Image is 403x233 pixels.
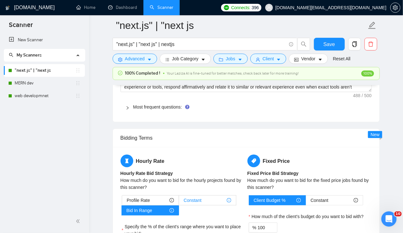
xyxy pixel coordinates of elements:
input: How much of the client's budget do you want to bid with? [258,223,277,232]
span: check-circle [118,71,122,75]
span: copy [349,41,361,47]
span: My Scanners [17,52,42,58]
img: upwork-logo.png [224,5,229,10]
span: Your Laziza AI is fine-tuned for better matches, check back later for more training! [167,71,299,76]
button: settingAdvancedcaret-down [113,54,157,64]
span: 100% Completed ! [125,70,161,77]
span: Scanner [4,20,38,34]
span: Constant [184,196,202,205]
h5: Fixed Price [247,155,372,167]
span: tag [247,155,260,167]
span: Jobs [226,55,235,62]
span: info-circle [354,198,358,203]
a: setting [390,5,400,10]
span: folder [219,57,223,62]
span: holder [75,68,80,73]
b: Fixed Price Bid Strategy [247,171,299,176]
div: How much do you want to bid for the fixed price jobs found by this scanner? [247,177,372,191]
button: search [297,38,310,50]
li: web developmnet [4,90,85,102]
img: logo [5,3,10,13]
span: user [256,57,260,62]
a: searchScanner [150,5,173,10]
span: info-circle [227,198,231,203]
iframe: Intercom live chat [381,211,397,227]
li: New Scanner [4,34,85,46]
span: Job Category [172,55,198,62]
button: Save [314,38,345,50]
span: 100% [361,70,374,77]
a: dashboardDashboard [108,5,137,10]
button: userClientcaret-down [250,54,287,64]
span: double-left [76,218,82,224]
b: Hourly Rate Bid Strategy [121,171,173,176]
span: user [267,5,271,10]
span: search [9,53,13,57]
span: caret-down [238,57,242,62]
li: "next.js" | "next js [4,64,85,77]
span: Bid In Range [127,206,152,215]
span: Vendor [301,55,315,62]
span: holder [75,81,80,86]
span: caret-down [201,57,205,62]
span: search [298,41,310,47]
span: info-circle [289,42,293,46]
button: copy [348,38,361,50]
span: holder [75,93,80,98]
span: idcard [294,57,299,62]
a: homeHome [76,5,95,10]
span: caret-down [276,57,281,62]
span: info-circle [170,208,174,213]
button: folderJobscaret-down [213,54,248,64]
a: MERN dev [15,77,75,90]
span: edit [368,21,376,30]
span: info-circle [296,198,301,203]
span: 396 [252,4,259,11]
li: MERN dev [4,77,85,90]
span: New [371,132,379,137]
span: caret-down [318,57,323,62]
button: idcardVendorcaret-down [289,54,328,64]
span: Connects: [231,4,250,11]
span: setting [118,57,122,62]
input: Scanner name... [116,17,367,33]
input: Search Freelance Jobs... [116,40,286,48]
span: Constant [311,196,329,205]
a: web developmnet [15,90,75,102]
span: Save [323,40,335,48]
span: caret-down [147,57,152,62]
div: Bidding Terms [121,129,372,147]
span: Profile Rate [127,196,150,205]
button: barsJob Categorycaret-down [160,54,211,64]
span: Client [263,55,274,62]
a: Most frequent questions: [133,104,182,110]
div: How much do you want to bid for the hourly projects found by this scanner? [121,177,245,191]
span: Advanced [125,55,145,62]
span: setting [391,5,400,10]
label: How much of the client's budget do you want to bid with? [249,213,364,220]
span: delete [365,41,377,47]
button: setting [390,3,400,13]
span: bars [165,57,170,62]
span: hourglass [121,155,133,167]
div: Most frequent questions: [121,100,372,114]
button: delete [365,38,377,50]
span: My Scanners [9,52,42,58]
a: "next.js" | "next js [15,64,75,77]
span: info-circle [170,198,174,203]
div: Tooltip anchor [184,104,190,110]
span: 10 [394,211,402,216]
a: Reset All [333,55,351,62]
h5: Hourly Rate [121,155,245,167]
span: Client Budget % [254,196,286,205]
a: New Scanner [9,34,80,46]
span: right [126,106,129,110]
